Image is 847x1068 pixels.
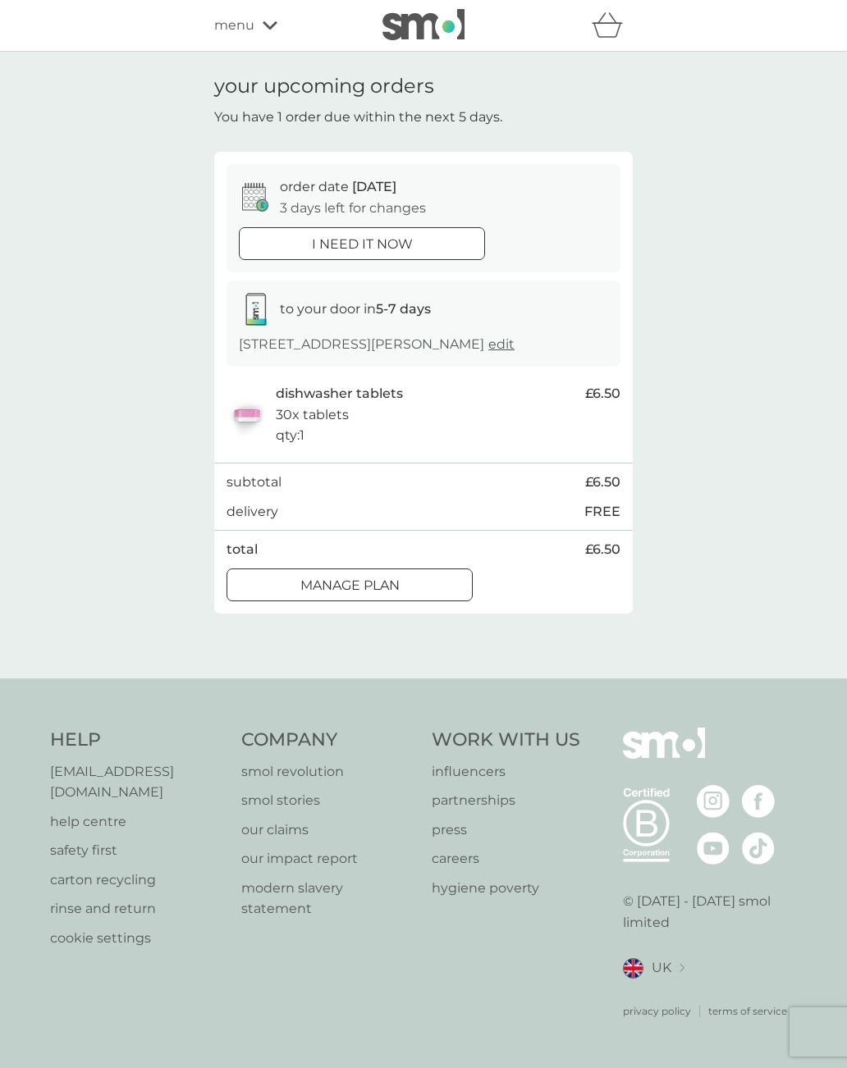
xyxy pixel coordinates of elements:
a: modern slavery statement [241,878,416,920]
a: rinse and return [50,898,225,920]
a: privacy policy [623,1003,691,1019]
a: edit [488,336,515,352]
span: £6.50 [585,539,620,560]
p: total [227,539,258,560]
p: 30x tablets [276,404,349,426]
h4: Work With Us [432,728,580,753]
h4: Help [50,728,225,753]
img: smol [382,9,465,40]
a: smol revolution [241,761,416,783]
img: visit the smol Tiktok page [742,832,775,865]
a: carton recycling [50,869,225,891]
p: [STREET_ADDRESS][PERSON_NAME] [239,334,515,355]
p: You have 1 order due within the next 5 days. [214,107,502,128]
a: cookie settings [50,928,225,949]
p: qty : 1 [276,425,304,446]
p: FREE [584,501,620,523]
p: subtotal [227,472,282,493]
span: menu [214,15,254,36]
span: UK [652,957,671,979]
img: UK flag [623,958,643,979]
img: visit the smol Youtube page [697,832,730,865]
a: hygiene poverty [432,878,580,899]
button: i need it now [239,227,485,260]
p: dishwasher tablets [276,383,403,404]
a: our impact report [241,848,416,869]
p: i need it now [312,234,413,255]
p: delivery [227,501,278,523]
img: visit the smol Facebook page [742,785,775,818]
button: Manage plan [227,568,473,601]
a: help centre [50,811,225,833]
strong: 5-7 days [376,301,431,317]
img: select a new location [680,964,684,973]
a: safety first [50,840,225,861]
h4: Company [241,728,416,753]
a: partnerships [432,790,580,811]
p: Manage plan [300,575,400,596]
span: to your door in [280,301,431,317]
a: terms of service [708,1003,787,1019]
a: influencers [432,761,580,783]
img: smol [623,728,705,783]
p: 3 days left for changes [280,198,426,219]
a: our claims [241,819,416,841]
a: [EMAIL_ADDRESS][DOMAIN_NAME] [50,761,225,803]
span: £6.50 [585,383,620,404]
a: press [432,819,580,841]
p: © [DATE] - [DATE] smol limited [623,891,798,933]
div: basket [592,9,633,42]
span: [DATE] [352,179,396,194]
img: visit the smol Instagram page [697,785,730,818]
p: order date [280,176,396,198]
span: £6.50 [585,472,620,493]
a: smol stories [241,790,416,811]
h1: your upcoming orders [214,75,434,98]
a: careers [432,848,580,869]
